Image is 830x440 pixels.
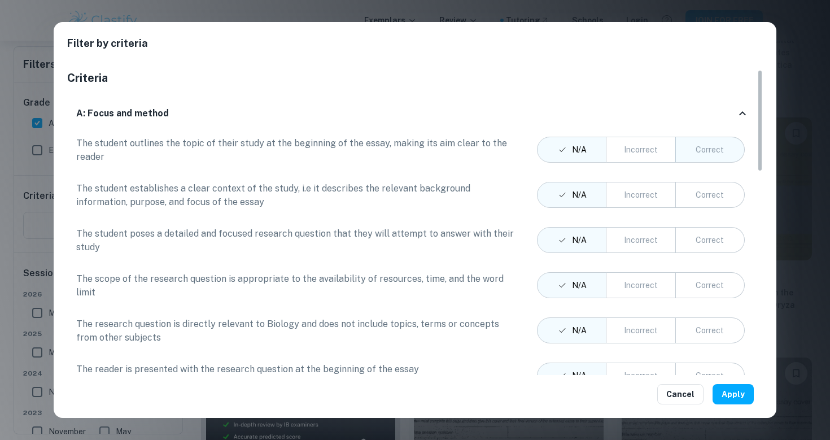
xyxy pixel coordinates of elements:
[657,384,704,404] button: Cancel
[67,95,754,132] div: A: Focus and method
[606,272,675,298] button: centered
[76,363,514,376] p: The reader is presented with the research question at the beginning of the essay
[537,363,606,389] button: left aligned
[606,227,675,253] button: centered
[606,317,675,343] button: centered
[696,279,724,291] div: Correct
[675,363,745,389] button: right aligned
[624,189,658,201] div: Incorrect
[696,324,724,337] div: Correct
[696,189,724,201] div: Correct
[76,227,514,254] p: The student poses a detailed and focused research question that they will attempt to answer with ...
[557,369,587,382] div: N/A
[606,137,675,163] button: centered
[76,137,514,164] p: The student outlines the topic of their study at the beginning of the essay, making its aim clear...
[76,182,514,209] p: The student establishes a clear context of the study, i.e it describes the relevant background in...
[537,317,606,343] button: left aligned
[557,324,587,337] div: N/A
[675,227,745,253] button: right aligned
[675,182,745,208] button: right aligned
[696,143,724,156] div: Correct
[76,317,514,345] p: The research question is directly relevant to Biology and does not include topics, terms or conce...
[675,272,745,298] button: right aligned
[67,69,754,86] h5: Criteria
[557,189,587,201] div: N/A
[537,363,745,389] div: text alignment
[713,384,754,404] button: Apply
[76,272,514,299] p: The scope of the research question is appropriate to the availability of resources, time, and the...
[537,227,606,253] button: left aligned
[606,363,675,389] button: centered
[67,36,763,69] h2: Filter by criteria
[537,227,745,253] div: text alignment
[696,234,724,246] div: Correct
[537,272,745,298] div: text alignment
[537,137,745,163] div: text alignment
[537,182,606,208] button: left aligned
[557,279,587,291] div: N/A
[557,143,587,156] div: N/A
[537,137,606,163] button: left aligned
[624,234,658,246] div: Incorrect
[606,182,675,208] button: centered
[76,107,169,121] h6: A: Focus and method
[537,272,606,298] button: left aligned
[675,317,745,343] button: right aligned
[557,234,587,246] div: N/A
[537,317,745,343] div: text alignment
[624,369,658,382] div: Incorrect
[696,369,724,382] div: Correct
[624,143,658,156] div: Incorrect
[624,279,658,291] div: Incorrect
[675,137,745,163] button: right aligned
[624,324,658,337] div: Incorrect
[537,182,745,208] div: text alignment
